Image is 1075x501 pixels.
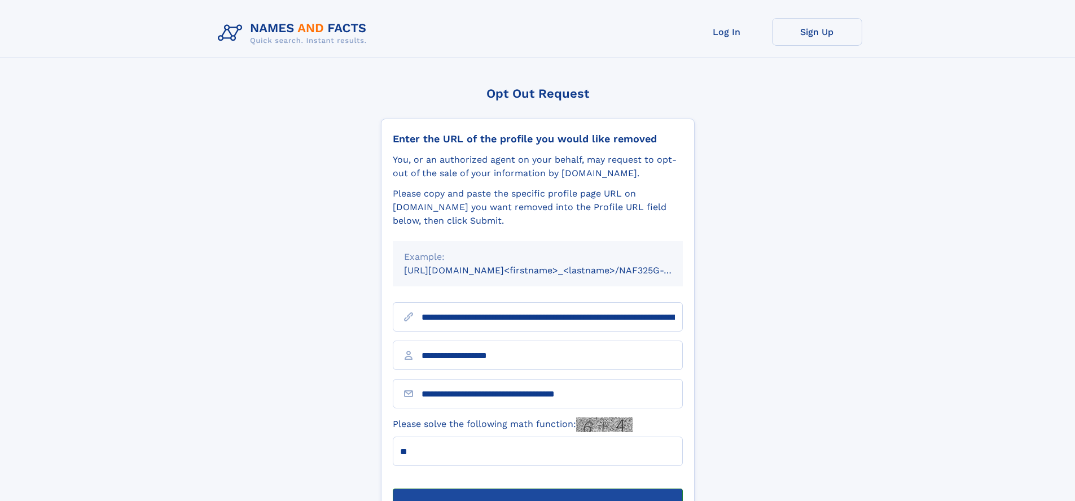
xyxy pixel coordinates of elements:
[404,250,672,264] div: Example:
[393,133,683,145] div: Enter the URL of the profile you would like removed
[404,265,704,276] small: [URL][DOMAIN_NAME]<firstname>_<lastname>/NAF325G-xxxxxxxx
[393,153,683,180] div: You, or an authorized agent on your behalf, may request to opt-out of the sale of your informatio...
[393,417,633,432] label: Please solve the following math function:
[772,18,862,46] a: Sign Up
[213,18,376,49] img: Logo Names and Facts
[682,18,772,46] a: Log In
[393,187,683,228] div: Please copy and paste the specific profile page URL on [DOMAIN_NAME] you want removed into the Pr...
[381,86,695,101] div: Opt Out Request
